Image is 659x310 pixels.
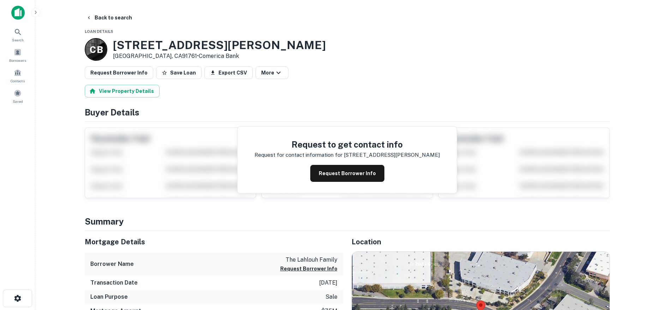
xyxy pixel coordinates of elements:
[113,52,326,60] p: [GEOGRAPHIC_DATA], CA91761 •
[83,11,135,24] button: Back to search
[11,78,25,84] span: Contacts
[156,66,202,79] button: Save Loan
[85,66,153,79] button: Request Borrower Info
[256,66,288,79] button: More
[624,254,659,287] iframe: Chat Widget
[325,293,337,301] p: sale
[85,85,160,97] button: View Property Details
[204,66,253,79] button: Export CSV
[254,151,342,159] p: Request for contact information for
[85,38,107,61] a: C B
[319,279,337,287] p: [DATE]
[85,237,343,247] h5: Mortgage Details
[344,151,440,159] p: [STREET_ADDRESS][PERSON_NAME]
[2,46,33,65] a: Borrowers
[199,53,239,59] a: Comerica Bank
[352,237,610,247] h5: Location
[85,106,610,119] h4: Buyer Details
[85,29,113,34] span: Loan Details
[254,138,440,151] h4: Request to get contact info
[310,165,384,182] button: Request Borrower Info
[85,215,610,228] h4: Summary
[11,6,25,20] img: capitalize-icon.png
[90,293,128,301] h6: Loan Purpose
[90,260,134,268] h6: Borrower Name
[2,66,33,85] a: Contacts
[280,264,337,273] button: Request Borrower Info
[9,58,26,63] span: Borrowers
[2,87,33,106] a: Saved
[90,43,102,56] p: C B
[113,38,326,52] h3: [STREET_ADDRESS][PERSON_NAME]
[90,279,138,287] h6: Transaction Date
[13,99,23,104] span: Saved
[2,25,33,44] a: Search
[280,256,337,264] p: the lahlouh family
[12,37,24,43] span: Search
